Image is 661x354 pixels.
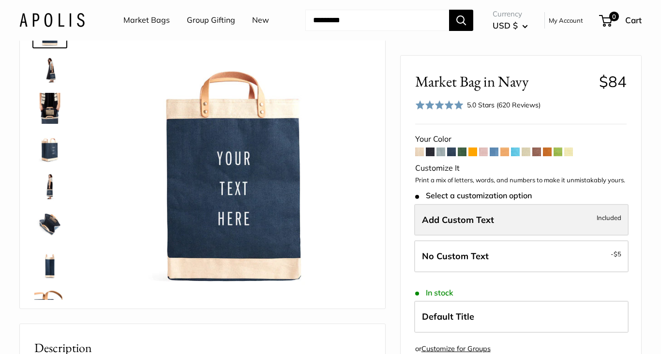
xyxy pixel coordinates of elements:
img: Market Bag in Navy [34,209,65,240]
span: Default Title [422,311,474,322]
span: Cart [625,15,642,25]
a: Market Bag in Navy [32,284,67,319]
button: USD $ [493,18,528,33]
span: In stock [415,288,453,297]
label: Leave Blank [414,240,629,272]
div: Your Color [415,132,627,147]
span: USD $ [493,20,518,30]
p: Print a mix of letters, words, and numbers to make it unmistakably yours. [415,176,627,185]
span: No Custom Text [422,251,489,262]
a: Group Gifting [187,13,235,28]
img: Market Bag in Navy [34,170,65,201]
a: Market Bag in Navy [32,130,67,164]
img: Market Bag in Navy [34,286,65,317]
a: Customize for Groups [421,344,491,353]
a: Market Bag in Navy [32,168,67,203]
a: Market Bag in Navy [32,52,67,87]
a: My Account [549,15,583,26]
label: Add Custom Text [414,204,629,236]
img: Market Bag in Navy [34,132,65,162]
a: 0 Cart [600,13,642,28]
span: Included [597,211,621,223]
img: Market Bag in Navy [34,54,65,85]
img: Apolis [19,13,85,27]
img: Market Bag in Navy [34,248,65,279]
a: New [252,13,269,28]
img: Market Bag in Navy [34,93,65,124]
label: Default Title [414,301,629,333]
input: Search... [305,10,449,31]
div: Customize It [415,161,627,176]
a: Market Bag in Navy [32,246,67,280]
span: Currency [493,7,528,21]
a: Market Bag in Navy [32,207,67,242]
button: Search [449,10,473,31]
span: $5 [614,250,621,258]
span: Select a customization option [415,191,532,200]
a: Market Bag in Navy [32,91,67,126]
span: Market Bag in Navy [415,73,592,90]
span: Add Custom Text [422,214,494,225]
span: 0 [609,12,619,21]
img: Market Bag in Navy [97,15,371,289]
div: 5.0 Stars (620 Reviews) [467,100,541,110]
span: - [611,248,621,260]
span: $84 [599,72,627,91]
a: Market Bags [123,13,170,28]
div: 5.0 Stars (620 Reviews) [415,98,541,112]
